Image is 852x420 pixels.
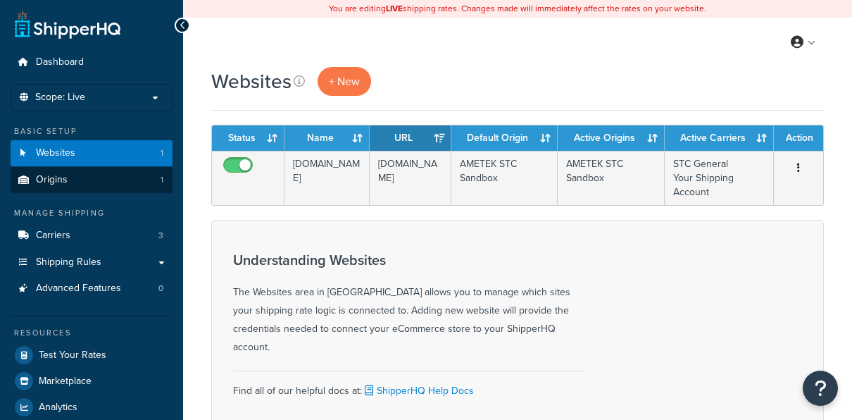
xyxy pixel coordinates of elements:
[11,223,173,249] li: Carriers
[362,383,474,398] a: ShipperHQ Help Docs
[233,252,585,268] h3: Understanding Websites
[11,167,173,193] a: Origins 1
[370,125,451,151] th: URL: activate to sort column ascending
[11,276,173,302] a: Advanced Features 0
[11,249,173,276] a: Shipping Rules
[284,151,370,205] td: [DOMAIN_NAME]
[211,68,292,95] h1: Websites
[558,151,665,205] td: AMETEK STC Sandbox
[665,125,774,151] th: Active Carriers: activate to sort column ascending
[158,230,163,242] span: 3
[665,151,774,205] td: STC General Your Shipping Account
[11,125,173,137] div: Basic Setup
[284,125,370,151] th: Name: activate to sort column ascending
[11,395,173,420] a: Analytics
[11,140,173,166] li: Websites
[11,369,173,394] a: Marketplace
[36,283,121,295] span: Advanced Features
[233,371,585,400] div: Find all of our helpful docs at:
[11,223,173,249] a: Carriers 3
[39,350,106,362] span: Test Your Rates
[161,174,163,186] span: 1
[15,11,120,39] a: ShipperHQ Home
[11,207,173,219] div: Manage Shipping
[35,92,85,104] span: Scope: Live
[370,151,451,205] td: [DOMAIN_NAME]
[11,49,173,75] a: Dashboard
[161,147,163,159] span: 1
[233,252,585,357] div: The Websites area in [GEOGRAPHIC_DATA] allows you to manage which sites your shipping rate logic ...
[158,283,163,295] span: 0
[36,147,75,159] span: Websites
[11,327,173,339] div: Resources
[39,402,77,414] span: Analytics
[39,376,92,388] span: Marketplace
[11,167,173,193] li: Origins
[558,125,665,151] th: Active Origins: activate to sort column ascending
[774,125,823,151] th: Action
[36,174,68,186] span: Origins
[212,125,284,151] th: Status: activate to sort column ascending
[803,371,838,406] button: Open Resource Center
[11,342,173,368] a: Test Your Rates
[386,2,403,15] b: LIVE
[36,257,101,268] span: Shipping Rules
[329,73,360,89] span: + New
[451,151,558,205] td: AMETEK STC Sandbox
[11,276,173,302] li: Advanced Features
[36,230,70,242] span: Carriers
[451,125,558,151] th: Default Origin: activate to sort column ascending
[36,56,84,68] span: Dashboard
[318,67,371,96] a: + New
[11,140,173,166] a: Websites 1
